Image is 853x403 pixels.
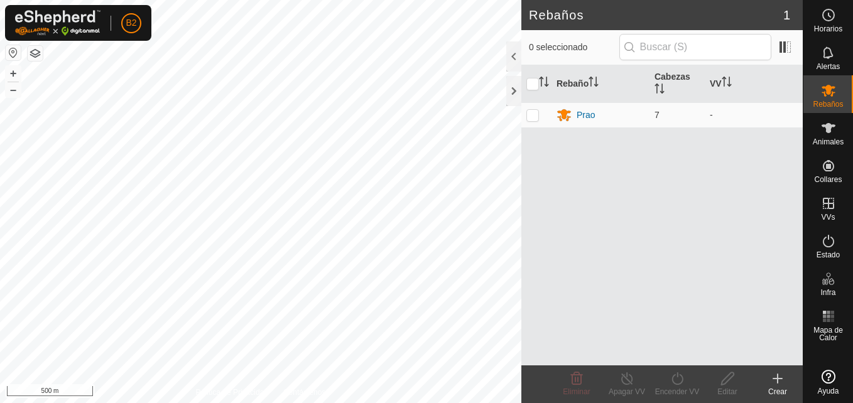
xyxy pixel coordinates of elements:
img: Logo Gallagher [15,10,101,36]
div: Editar [702,386,752,397]
p-sorticon: Activar para ordenar [655,85,665,95]
a: Política de Privacidad [196,387,268,398]
span: B2 [126,16,136,30]
span: Animales [813,138,844,146]
span: 1 [783,6,790,24]
span: Horarios [814,25,842,33]
span: Estado [817,251,840,259]
span: Eliminar [563,387,590,396]
span: Infra [820,289,835,296]
th: VV [705,65,803,103]
a: Contáctenos [283,387,325,398]
span: VVs [821,213,835,221]
div: Apagar VV [602,386,652,397]
div: Encender VV [652,386,702,397]
td: - [705,102,803,127]
span: 0 seleccionado [529,41,619,54]
input: Buscar (S) [619,34,771,60]
p-sorticon: Activar para ordenar [539,78,549,89]
a: Ayuda [803,365,853,400]
button: + [6,66,21,81]
p-sorticon: Activar para ordenar [722,78,732,89]
span: Collares [814,176,842,183]
div: Prao [577,109,595,122]
span: 7 [655,110,660,120]
span: Rebaños [813,100,843,108]
div: Crear [752,386,803,397]
button: Capas del Mapa [28,46,43,61]
button: – [6,82,21,97]
th: Cabezas [649,65,705,103]
span: Ayuda [818,387,839,395]
th: Rebaño [551,65,649,103]
p-sorticon: Activar para ordenar [589,78,599,89]
button: Restablecer Mapa [6,45,21,60]
h2: Rebaños [529,8,783,23]
span: Alertas [817,63,840,70]
span: Mapa de Calor [807,326,850,341]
